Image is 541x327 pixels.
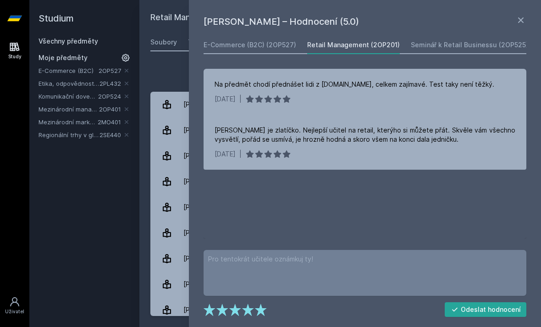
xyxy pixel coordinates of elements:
a: 2OP401 [99,105,121,113]
a: Komunikační dovednosti manažera [39,92,98,101]
div: [DATE] [215,150,236,159]
div: [PERSON_NAME] je zlatíčko. Nejlepší učitel na retail, kterýho si můžete přát. Skvěle vám všechno ... [215,126,515,144]
div: [PERSON_NAME] [183,249,234,268]
a: 2OP527 [99,67,121,74]
a: [PERSON_NAME] 7 hodnocení 4.3 [150,246,530,272]
button: Odeslat hodnocení [445,302,527,317]
div: [PERSON_NAME] [183,224,234,242]
a: [PERSON_NAME] 8 hodnocení 3.9 [150,194,530,220]
div: [DATE] [215,94,236,104]
div: [PERSON_NAME] [183,301,234,319]
a: [PERSON_NAME] 1 hodnocení 5.0 [150,169,530,194]
div: Soubory [150,38,177,47]
a: Mezinárodní management [39,105,99,114]
div: Study [8,53,22,60]
div: | [239,150,242,159]
a: 2MO401 [98,118,121,126]
a: Uživatel [2,292,28,320]
div: [PERSON_NAME] [183,275,234,294]
div: Uživatel [5,308,24,315]
a: Soubory [150,33,177,51]
a: [PERSON_NAME] 4 hodnocení 5.0 [150,272,530,297]
a: Study [2,37,28,65]
div: [PERSON_NAME] [183,121,234,139]
a: 2PL432 [99,80,121,87]
a: Etika, odpovědnost a udržitelnost v moderní společnosti [39,79,99,88]
div: | [239,94,242,104]
div: [PERSON_NAME] [183,95,234,114]
div: [PERSON_NAME] [183,147,234,165]
a: Mezinárodní marketing [39,117,98,127]
a: [PERSON_NAME] 3 hodnocení 5.0 [150,117,530,143]
a: [PERSON_NAME] 2 hodnocení 3.0 [150,92,530,117]
a: [PERSON_NAME] 1 hodnocení 3.0 [150,297,530,323]
a: 2SE440 [99,131,121,139]
a: Všechny předměty [39,37,98,45]
div: Testy [188,38,206,47]
a: E-Commerce (B2C) [39,66,99,75]
a: Testy [188,33,206,51]
a: [PERSON_NAME] 2 hodnocení 5.0 [150,143,530,169]
a: 2OP524 [98,93,121,100]
div: [PERSON_NAME] [183,172,234,191]
a: Regionální trhy v globální perspektivě [39,130,99,139]
a: [PERSON_NAME] 1 hodnocení 5.0 [150,220,530,246]
div: [PERSON_NAME] [183,198,234,216]
h2: Retail Management (2OP201) [150,11,427,26]
div: Na předmět chodí přednášet lidi z [DOMAIN_NAME], celkem zajímavé. Test taky není těžký. [215,80,494,89]
span: Moje předměty [39,53,88,62]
